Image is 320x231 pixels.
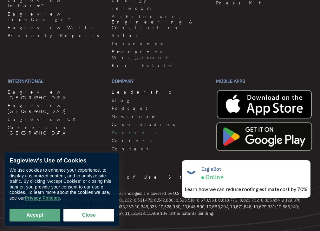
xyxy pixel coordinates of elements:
button: Close [63,209,114,221]
div: Eagleview’s Use of Cookies [10,157,114,164]
a: Careers in [GEOGRAPHIC_DATA] [8,125,104,136]
h3: International [8,78,104,84]
a: Eagleview UK [8,116,104,122]
a: Privacy Policies [25,195,60,201]
a: Blog [112,97,208,103]
a: Property Reports [8,33,104,38]
a: Eagleview TrueDesign™ [8,11,104,22]
a: Careers [112,138,208,143]
div: We use cookies to enhance your experience, to display customized content, and to analyze site tra... [10,168,114,201]
span: Online [206,174,224,181]
a: Partners [112,130,208,135]
a: Podcast [112,105,208,111]
button: Accept [10,209,60,221]
a: Solar [112,33,208,38]
a: Real Estate [112,63,208,68]
a: Telecom [112,5,208,11]
a: Contact [112,146,208,152]
span: EagleBot [201,166,224,172]
a: Newsroom [112,114,208,119]
h3: Mobile Apps [216,78,312,84]
a: Case Studies [112,122,208,127]
h3: Company [112,78,208,84]
img: EagleBot [185,166,198,179]
img: apple-app-store.png [216,89,312,119]
a: Sitemap [168,174,210,180]
a: Leadership [112,89,208,95]
a: Insurance [112,41,208,47]
p: © Eagleview. All rights reserved. Eagleview products and technologies are covered by U.S. and int... [8,190,312,217]
a: Emergency Management [112,49,208,60]
a: Terms of Use [94,174,161,180]
a: Eagleview Walls [8,25,104,30]
img: google-play-store_b9643a.png [216,122,312,151]
a: Architecture, Engineering & Construction [112,14,208,30]
a: Eagleview [GEOGRAPHIC_DATA] [8,89,104,100]
div: Learn how we can reduce roofing estimate cost by 70% [185,185,307,193]
a: Eagleview [GEOGRAPHIC_DATA] [8,103,104,114]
